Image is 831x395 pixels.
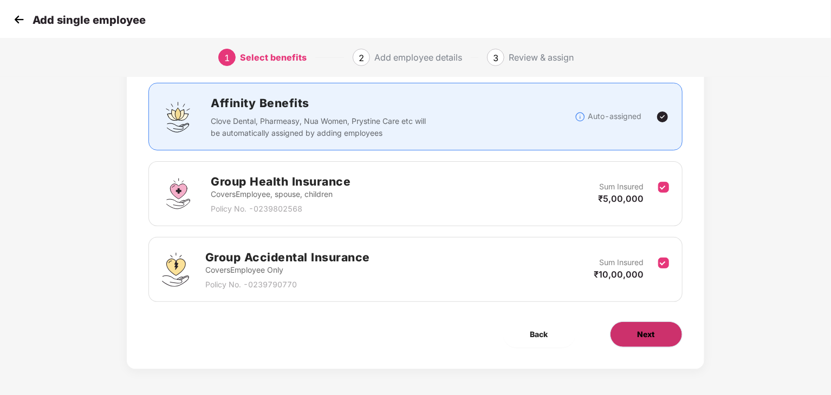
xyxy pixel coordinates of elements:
[509,49,574,66] div: Review & assign
[211,94,574,112] h2: Affinity Benefits
[162,177,194,210] img: svg+xml;base64,PHN2ZyBpZD0iR3JvdXBfSGVhbHRoX0luc3VyYW5jZSIgZGF0YS1uYW1lPSJHcm91cCBIZWFsdGggSW5zdX...
[530,328,548,340] span: Back
[638,328,655,340] span: Next
[11,11,27,28] img: svg+xml;base64,PHN2ZyB4bWxucz0iaHR0cDovL3d3dy53My5vcmcvMjAwMC9zdmciIHdpZHRoPSIzMCIgaGVpZ2h0PSIzMC...
[493,52,498,63] span: 3
[575,111,586,122] img: svg+xml;base64,PHN2ZyBpZD0iSW5mb18tXzMyeDMyIiBkYXRhLW5hbWU9IkluZm8gLSAzMngzMiIgeG1sbnM9Imh0dHA6Ly...
[374,49,462,66] div: Add employee details
[359,52,364,63] span: 2
[610,321,683,347] button: Next
[211,173,350,190] h2: Group Health Insurance
[599,193,644,204] span: ₹5,00,000
[205,279,370,291] p: Policy No. - 0239790770
[594,269,644,280] span: ₹10,00,000
[600,256,644,268] p: Sum Insured
[205,248,370,266] h2: Group Accidental Insurance
[211,188,350,200] p: Covers Employee, spouse, children
[588,110,642,122] p: Auto-assigned
[656,110,669,123] img: svg+xml;base64,PHN2ZyBpZD0iVGljay0yNHgyNCIgeG1sbnM9Imh0dHA6Ly93d3cudzMub3JnLzIwMDAvc3ZnIiB3aWR0aD...
[162,253,189,287] img: svg+xml;base64,PHN2ZyB4bWxucz0iaHR0cDovL3d3dy53My5vcmcvMjAwMC9zdmciIHdpZHRoPSI0OS4zMjEiIGhlaWdodD...
[503,321,575,347] button: Back
[224,52,230,63] span: 1
[162,101,194,133] img: svg+xml;base64,PHN2ZyBpZD0iQWZmaW5pdHlfQmVuZWZpdHMiIGRhdGEtbmFtZT0iQWZmaW5pdHkgQmVuZWZpdHMiIHhtbG...
[205,264,370,276] p: Covers Employee Only
[211,115,429,139] p: Clove Dental, Pharmeasy, Nua Women, Prystine Care etc will be automatically assigned by adding em...
[211,203,350,215] p: Policy No. - 0239802568
[600,181,644,193] p: Sum Insured
[33,14,146,27] p: Add single employee
[240,49,307,66] div: Select benefits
